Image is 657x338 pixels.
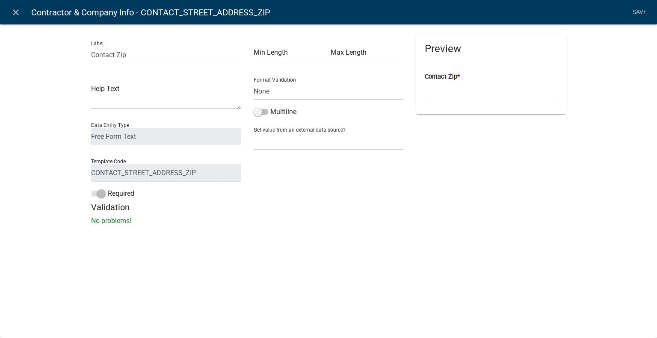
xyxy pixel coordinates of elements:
span: Contractor & Company Info - CONTACT_STREET_ADDRESS_ZIP [31,4,270,21]
label: Multiline [254,107,296,117]
label: Required [91,188,134,199]
h5: Validation [91,202,566,212]
label: Contact Zip [425,74,460,80]
h5: Preview [425,43,557,55]
p: No problems! [91,216,566,226]
i: close [11,7,21,18]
